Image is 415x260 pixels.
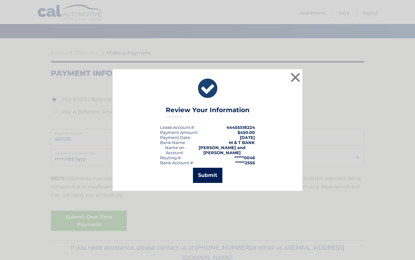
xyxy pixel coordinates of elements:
[160,125,195,130] div: Lease Account #:
[289,71,302,84] button: ×
[160,135,190,140] span: Payment Date
[193,168,222,183] button: Submit
[160,135,191,140] div: :
[199,145,245,155] strong: [PERSON_NAME] and [PERSON_NAME]
[229,140,255,145] strong: M & T BANK
[166,106,250,117] h3: Review Your Information
[160,160,194,165] div: Bank Account #:
[160,130,198,135] div: Payment Amount:
[160,145,189,155] div: Name on Account:
[238,130,255,135] span: $450.00
[240,135,255,140] span: [DATE]
[160,140,186,145] div: Bank Name:
[226,125,255,130] strong: 44455518224
[160,155,182,160] div: Routing #:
